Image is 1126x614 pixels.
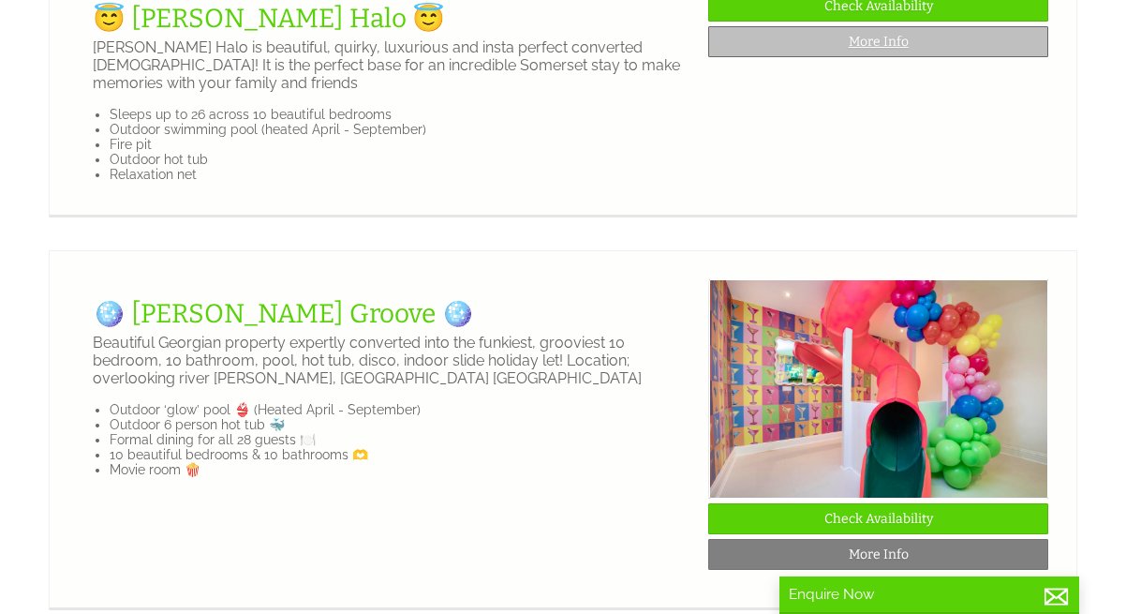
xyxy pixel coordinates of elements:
[110,107,693,122] li: Sleeps up to 26 across 10 beautiful bedrooms
[110,137,693,152] li: Fire pit
[708,26,1048,57] a: More Info
[110,122,693,137] li: Outdoor swimming pool (heated April - September)
[110,447,693,462] li: 10 beautiful bedrooms & 10 bathrooms 🫶
[110,462,693,477] li: Movie room 🍿
[93,3,445,34] a: 😇 [PERSON_NAME] Halo 😇
[789,586,1070,603] p: Enquire Now
[93,334,693,387] p: Beautiful Georgian property expertly converted into the funkiest, grooviest 10 bedroom, 10 bathro...
[708,503,1048,534] a: Check Availability
[708,539,1048,570] a: More Info
[110,152,693,167] li: Outdoor hot tub
[110,432,693,447] li: Formal dining for all 28 guests 🍽️
[93,38,693,92] p: [PERSON_NAME] Halo is beautiful, quirky, luxurious and insta perfect converted [DEMOGRAPHIC_DATA]...
[110,417,693,432] li: Outdoor 6 person hot tub 🐳
[709,279,1049,500] img: GROOVE_-_LOW_res_25-01-02_10772.original.JPG
[110,167,693,182] li: Relaxation net
[110,402,693,417] li: Outdoor ‘glow’ pool 👙 (Heated April - September)
[93,298,474,329] a: 🪩 [PERSON_NAME] Groove 🪩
